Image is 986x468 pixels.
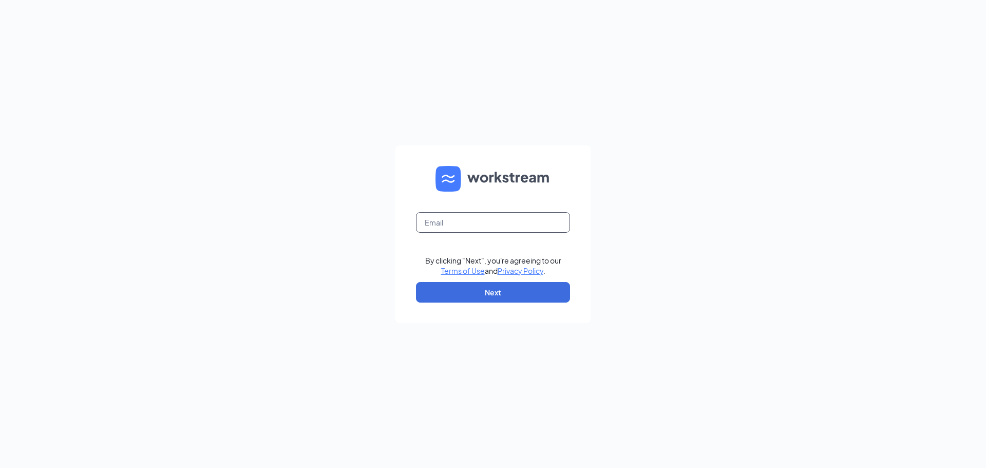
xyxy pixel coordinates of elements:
[498,266,543,275] a: Privacy Policy
[441,266,485,275] a: Terms of Use
[425,255,561,276] div: By clicking "Next", you're agreeing to our and .
[435,166,551,192] img: WS logo and Workstream text
[416,212,570,233] input: Email
[416,282,570,303] button: Next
